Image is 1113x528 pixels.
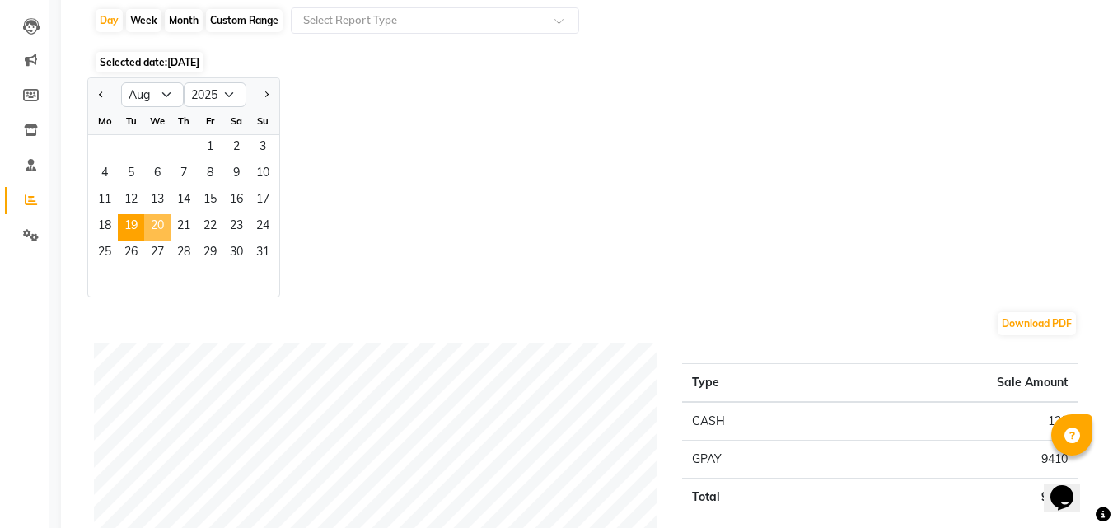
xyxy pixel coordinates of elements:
div: Tuesday, August 12, 2025 [118,188,144,214]
span: 16 [223,188,250,214]
div: Monday, August 25, 2025 [91,241,118,267]
div: Tuesday, August 5, 2025 [118,161,144,188]
select: Select year [184,82,246,107]
div: Sa [223,108,250,134]
div: Monday, August 11, 2025 [91,188,118,214]
span: [DATE] [167,56,199,68]
td: CASH [682,402,828,441]
span: 20 [144,214,171,241]
span: 12 [118,188,144,214]
button: Download PDF [998,312,1076,335]
button: Next month [260,82,273,108]
div: Month [165,9,203,32]
span: 30 [223,241,250,267]
div: Tuesday, August 19, 2025 [118,214,144,241]
span: 7 [171,161,197,188]
div: Day [96,9,123,32]
div: Wednesday, August 6, 2025 [144,161,171,188]
div: Saturday, August 2, 2025 [223,135,250,161]
div: Thursday, August 14, 2025 [171,188,197,214]
div: Monday, August 4, 2025 [91,161,118,188]
div: Friday, August 15, 2025 [197,188,223,214]
span: 14 [171,188,197,214]
div: Friday, August 29, 2025 [197,241,223,267]
div: Friday, August 8, 2025 [197,161,223,188]
span: 24 [250,214,276,241]
span: 21 [171,214,197,241]
div: Wednesday, August 13, 2025 [144,188,171,214]
div: Saturday, August 9, 2025 [223,161,250,188]
div: Thursday, August 21, 2025 [171,214,197,241]
div: Week [126,9,161,32]
span: 17 [250,188,276,214]
td: 120 [828,402,1078,441]
div: Su [250,108,276,134]
div: We [144,108,171,134]
button: Previous month [95,82,108,108]
span: 25 [91,241,118,267]
select: Select month [121,82,184,107]
span: 29 [197,241,223,267]
div: Custom Range [206,9,283,32]
iframe: chat widget [1044,462,1097,512]
div: Sunday, August 17, 2025 [250,188,276,214]
span: 19 [118,214,144,241]
td: Total [682,479,828,516]
td: 9530 [828,479,1078,516]
span: 1 [197,135,223,161]
div: Sunday, August 24, 2025 [250,214,276,241]
th: Sale Amount [828,364,1078,403]
span: 15 [197,188,223,214]
span: 18 [91,214,118,241]
span: 23 [223,214,250,241]
span: 26 [118,241,144,267]
span: 6 [144,161,171,188]
span: 28 [171,241,197,267]
div: Monday, August 18, 2025 [91,214,118,241]
span: 27 [144,241,171,267]
div: Thursday, August 7, 2025 [171,161,197,188]
span: Selected date: [96,52,203,72]
span: 2 [223,135,250,161]
span: 3 [250,135,276,161]
span: 13 [144,188,171,214]
span: 9 [223,161,250,188]
div: Friday, August 22, 2025 [197,214,223,241]
div: Saturday, August 16, 2025 [223,188,250,214]
div: Sunday, August 31, 2025 [250,241,276,267]
td: 9410 [828,441,1078,479]
div: Fr [197,108,223,134]
div: Friday, August 1, 2025 [197,135,223,161]
th: Type [682,364,828,403]
div: Tu [118,108,144,134]
div: Sunday, August 10, 2025 [250,161,276,188]
div: Sunday, August 3, 2025 [250,135,276,161]
span: 11 [91,188,118,214]
div: Thursday, August 28, 2025 [171,241,197,267]
td: GPAY [682,441,828,479]
div: Mo [91,108,118,134]
span: 4 [91,161,118,188]
div: Saturday, August 30, 2025 [223,241,250,267]
span: 5 [118,161,144,188]
div: Wednesday, August 20, 2025 [144,214,171,241]
span: 8 [197,161,223,188]
div: Th [171,108,197,134]
span: 22 [197,214,223,241]
div: Saturday, August 23, 2025 [223,214,250,241]
div: Tuesday, August 26, 2025 [118,241,144,267]
span: 31 [250,241,276,267]
div: Wednesday, August 27, 2025 [144,241,171,267]
span: 10 [250,161,276,188]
